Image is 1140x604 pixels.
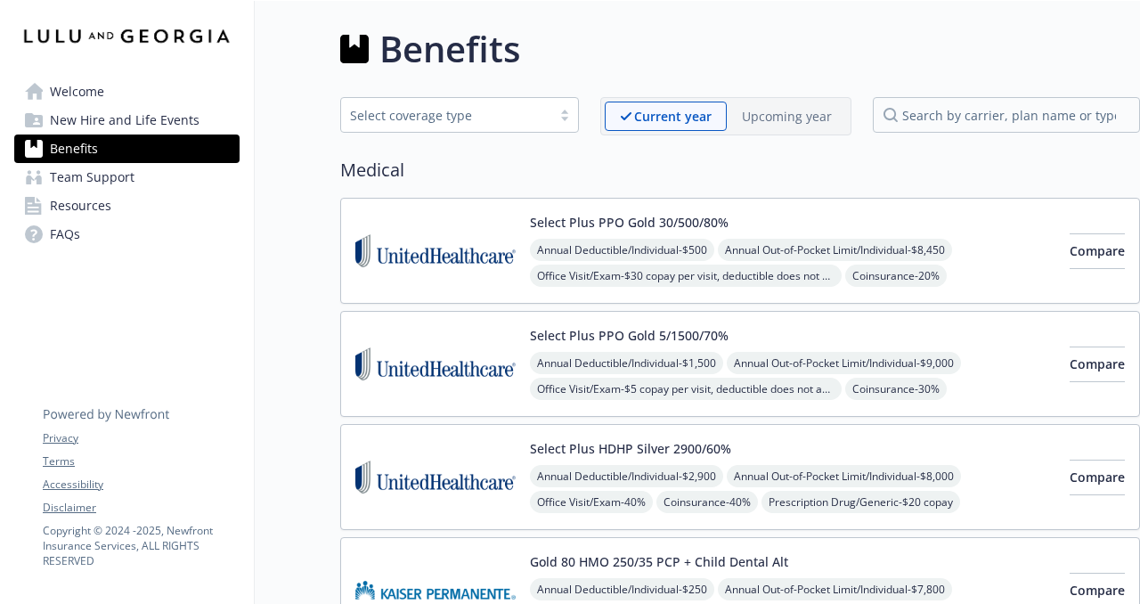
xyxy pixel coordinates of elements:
p: Upcoming year [742,107,832,126]
button: Compare [1070,460,1125,495]
span: Office Visit/Exam - $5 copay per visit, deductible does not apply [530,378,842,400]
span: Benefits [50,135,98,163]
span: New Hire and Life Events [50,106,199,135]
span: Compare [1070,469,1125,486]
span: Compare [1070,355,1125,372]
a: Terms [43,453,239,469]
img: United Healthcare Insurance Company carrier logo [355,326,516,402]
button: Compare [1070,233,1125,269]
span: Compare [1070,242,1125,259]
span: Annual Out-of-Pocket Limit/Individual - $9,000 [727,352,961,374]
a: Privacy [43,430,239,446]
span: Annual Out-of-Pocket Limit/Individual - $8,000 [727,465,961,487]
div: Select coverage type [350,106,542,125]
span: Coinsurance - 30% [845,378,947,400]
a: Benefits [14,135,240,163]
span: Coinsurance - 40% [656,491,758,513]
span: Annual Out-of-Pocket Limit/Individual - $8,450 [718,239,952,261]
a: FAQs [14,220,240,249]
span: Resources [50,192,111,220]
button: Select Plus PPO Gold 30/500/80% [530,213,729,232]
span: Compare [1070,582,1125,599]
img: United Healthcare Insurance Company carrier logo [355,213,516,289]
a: Resources [14,192,240,220]
button: Select Plus HDHP Silver 2900/60% [530,439,731,458]
button: Select Plus PPO Gold 5/1500/70% [530,326,729,345]
a: New Hire and Life Events [14,106,240,135]
span: FAQs [50,220,80,249]
span: Office Visit/Exam - 40% [530,491,653,513]
a: Welcome [14,78,240,106]
span: Coinsurance - 20% [845,265,947,287]
span: Prescription Drug/Generic - $20 copay [761,491,960,513]
button: Compare [1070,347,1125,382]
p: Copyright © 2024 - 2025 , Newfront Insurance Services, ALL RIGHTS RESERVED [43,523,239,568]
span: Annual Deductible/Individual - $1,500 [530,352,723,374]
button: Gold 80 HMO 250/35 PCP + Child Dental Alt [530,552,788,571]
span: Annual Deductible/Individual - $500 [530,239,714,261]
a: Disclaimer [43,500,239,516]
span: Welcome [50,78,104,106]
span: Annual Out-of-Pocket Limit/Individual - $7,800 [718,578,952,600]
span: Office Visit/Exam - $30 copay per visit, deductible does not apply [530,265,842,287]
img: United Healthcare Insurance Company carrier logo [355,439,516,515]
input: search by carrier, plan name or type [873,97,1140,133]
a: Accessibility [43,477,239,493]
h2: Medical [340,157,1140,184]
span: Annual Deductible/Individual - $2,900 [530,465,723,487]
span: Team Support [50,163,134,192]
span: Annual Deductible/Individual - $250 [530,578,714,600]
p: Current year [634,107,712,126]
h1: Benefits [379,22,520,76]
a: Team Support [14,163,240,192]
